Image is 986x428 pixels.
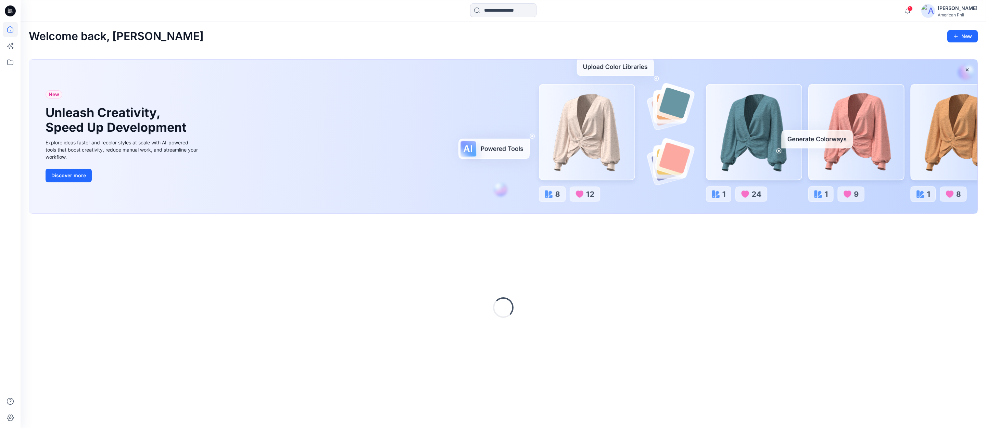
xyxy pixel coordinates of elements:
[29,30,204,43] h2: Welcome back, [PERSON_NAME]
[938,4,977,12] div: [PERSON_NAME]
[46,169,92,182] button: Discover more
[49,90,59,99] span: New
[46,139,200,160] div: Explore ideas faster and recolor styles at scale with AI-powered tools that boost creativity, red...
[938,12,977,17] div: American Phil
[46,169,200,182] a: Discover more
[921,4,935,18] img: avatar
[46,105,189,135] h1: Unleash Creativity, Speed Up Development
[947,30,978,42] button: New
[907,6,913,11] span: 1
